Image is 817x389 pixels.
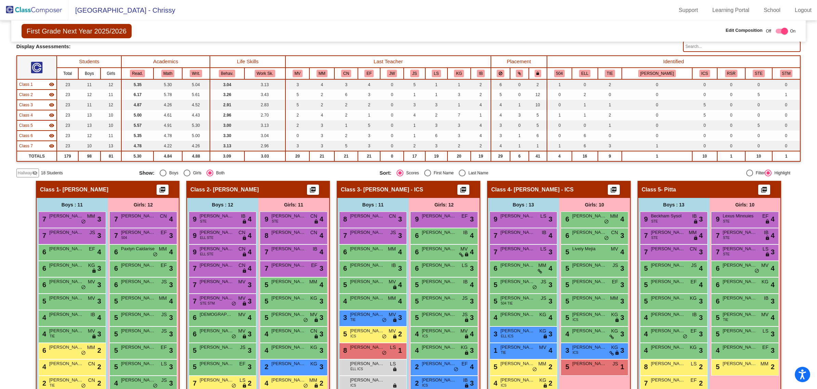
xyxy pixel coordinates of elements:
[244,79,286,90] td: 3.13
[572,131,598,141] td: 6
[19,112,33,118] span: Class 4
[57,141,78,151] td: 23
[471,120,491,131] td: 4
[491,56,547,68] th: Placement
[380,79,404,90] td: 0
[772,131,800,141] td: 0
[380,141,404,151] td: 0
[447,79,471,90] td: 1
[210,100,244,110] td: 2.91
[572,120,598,131] td: 0
[471,110,491,120] td: 1
[471,79,491,90] td: 2
[404,79,425,90] td: 5
[158,186,166,196] mat-icon: picture_as_pdf
[692,110,717,120] td: 5
[758,185,770,195] button: Print Students Details
[121,151,153,161] td: 5.30
[598,141,622,151] td: 3
[471,68,491,79] th: Irelynn Byrnes
[153,120,182,131] td: 4.91
[454,70,464,77] button: KG
[17,90,57,100] td: Hidden teacher - Cucinello
[745,131,772,141] td: 0
[101,110,122,120] td: 10
[547,56,800,68] th: Identified
[285,56,491,68] th: Last Teacher
[598,131,622,141] td: 0
[572,110,598,120] td: 1
[547,79,572,90] td: 1
[49,143,54,149] mat-icon: visibility
[772,100,800,110] td: 0
[121,131,153,141] td: 5.35
[598,110,622,120] td: 2
[121,120,153,131] td: 5.57
[572,79,598,90] td: 0
[572,90,598,100] td: 2
[598,79,622,90] td: 2
[471,90,491,100] td: 2
[285,151,309,161] td: 20
[380,90,404,100] td: 0
[404,141,425,151] td: 2
[358,79,380,90] td: 4
[17,141,57,151] td: Hidden teacher - Vessecchia - ESL
[334,141,358,151] td: 5
[364,70,374,77] button: EF
[717,131,745,141] td: 0
[529,90,547,100] td: 12
[78,141,101,151] td: 10
[608,185,620,195] button: Print Students Details
[471,141,491,151] td: 2
[745,100,772,110] td: 0
[334,120,358,131] td: 1
[510,141,529,151] td: 1
[717,79,745,90] td: 0
[244,120,286,131] td: 3.13
[772,68,800,79] th: Step Math
[309,79,334,90] td: 4
[622,100,692,110] td: 0
[790,28,795,34] span: On
[293,70,303,77] button: MV
[404,110,425,120] td: 4
[510,110,529,120] td: 3
[477,70,485,77] button: IB
[692,120,717,131] td: 0
[387,70,397,77] button: JW
[17,79,57,90] td: Hidden teacher - Gould
[745,120,772,131] td: 5
[692,141,717,151] td: 0
[447,120,471,131] td: 3
[334,68,358,79] th: Christy Natoli
[210,151,244,161] td: 3.09
[19,81,33,88] span: Class 1
[153,141,182,151] td: 4.22
[285,141,309,151] td: 3
[510,120,529,131] td: 0
[78,110,101,120] td: 13
[57,151,78,161] td: 179
[153,100,182,110] td: 4.26
[334,131,358,141] td: 2
[244,151,286,161] td: 3.03
[745,79,772,90] td: 0
[717,68,745,79] th: Resource Room
[491,79,510,90] td: 6
[572,68,598,79] th: English Language Learner
[285,100,309,110] td: 5
[380,120,404,131] td: 0
[358,68,380,79] th: Erin Flynn
[153,90,182,100] td: 5.78
[19,133,33,139] span: Class 6
[404,68,425,79] th: Jordan Sona
[780,70,793,77] button: STM
[491,100,510,110] td: 4
[78,100,101,110] td: 11
[219,70,235,77] button: Behav.
[529,120,547,131] td: 5
[404,100,425,110] td: 3
[683,41,801,52] input: Search...
[341,70,351,77] button: CN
